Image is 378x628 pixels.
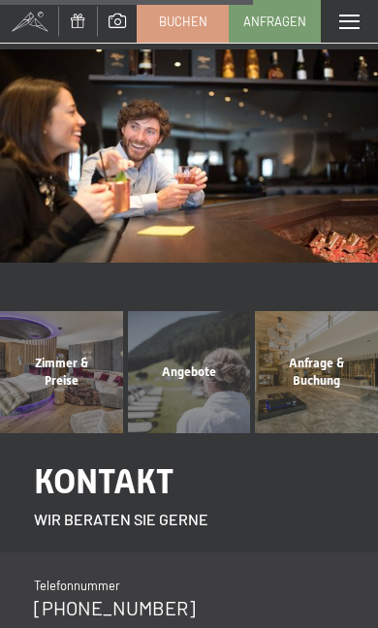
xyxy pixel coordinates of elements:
[35,356,88,388] span: Zimmer & Preise
[34,578,120,593] span: Telefonnummer
[230,1,320,42] a: Anfragen
[243,13,306,30] span: Anfragen
[159,13,207,30] span: Buchen
[34,461,173,501] span: Kontakt
[34,596,196,619] a: [PHONE_NUMBER]
[125,311,253,434] a: Im Top-Hotel in Südtirol all inclusive urlauben Angebote
[34,510,208,528] span: Wir beraten Sie gerne
[138,1,228,42] a: Buchen
[162,364,216,379] span: Angebote
[289,356,344,388] span: Anfrage & Buchung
